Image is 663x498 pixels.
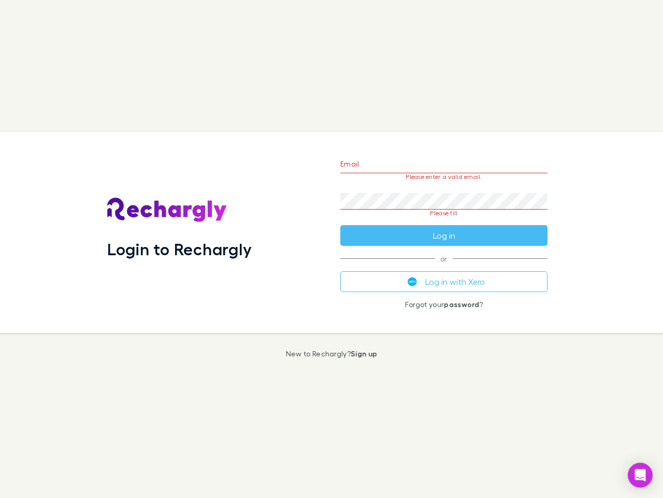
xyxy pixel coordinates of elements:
p: Please enter a valid email. [340,173,547,181]
h1: Login to Rechargly [107,239,252,259]
p: Please fill [340,210,547,217]
button: Log in [340,225,547,246]
div: Open Intercom Messenger [628,463,653,488]
span: or [340,258,547,259]
a: Sign up [351,349,377,358]
img: Rechargly's Logo [107,198,227,223]
button: Log in with Xero [340,271,547,292]
p: Forgot your ? [340,300,547,309]
img: Xero's logo [408,277,417,286]
a: password [444,300,479,309]
p: New to Rechargly? [286,350,378,358]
